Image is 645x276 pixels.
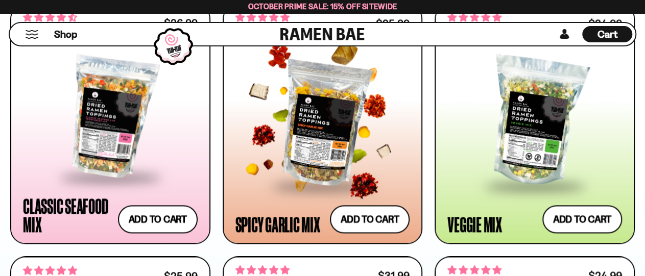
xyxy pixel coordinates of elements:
a: 4.68 stars 2831 reviews $26.99 Classic Seafood Mix Add to cart [10,4,210,244]
button: Mobile Menu Trigger [25,30,39,39]
a: 4.76 stars 1409 reviews $24.99 Veggie Mix Add to cart [435,4,635,244]
div: Spicy Garlic Mix [235,215,320,233]
button: Add to cart [330,205,410,233]
div: Classic Seafood Mix [23,196,113,233]
div: Cart [582,23,632,45]
div: Veggie Mix [447,215,502,233]
span: Cart [598,28,617,40]
button: Add to cart [118,205,198,233]
span: October Prime Sale: 15% off Sitewide [248,2,397,11]
span: Shop [54,28,77,41]
a: Shop [54,26,77,42]
a: 4.75 stars 963 reviews $25.99 Spicy Garlic Mix Add to cart [223,4,423,244]
button: Add to cart [542,205,622,233]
